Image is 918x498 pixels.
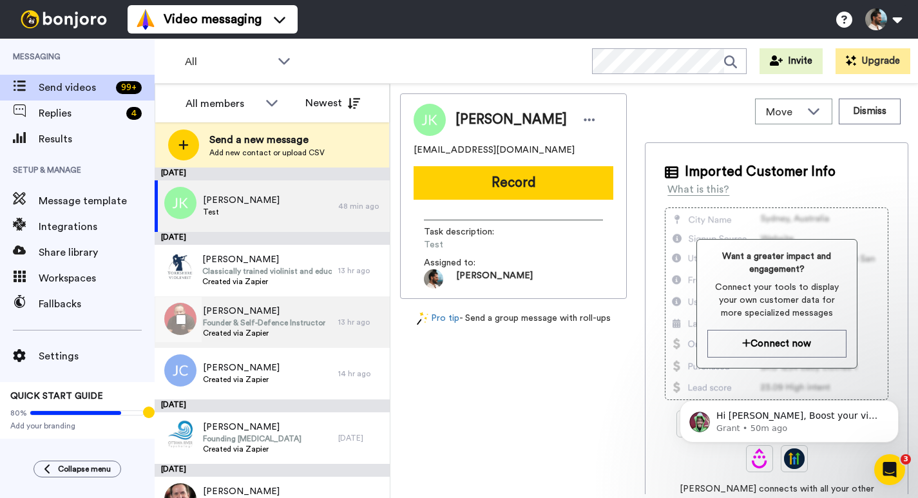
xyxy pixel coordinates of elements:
[164,419,196,451] img: 280615d3-0015-4df6-bb18-b0626a4e8611.jpg
[33,461,121,477] button: Collapse menu
[39,106,121,121] span: Replies
[143,407,155,418] div: Tooltip anchor
[338,433,383,443] div: [DATE]
[202,253,332,266] span: [PERSON_NAME]
[203,421,301,434] span: [PERSON_NAME]
[296,90,370,116] button: Newest
[836,48,910,74] button: Upgrade
[39,349,155,364] span: Settings
[203,361,280,374] span: [PERSON_NAME]
[39,80,111,95] span: Send videos
[839,99,901,124] button: Dismiss
[400,312,627,325] div: - Send a group message with roll-ups
[10,392,103,401] span: QUICK START GUIDE
[39,131,155,147] span: Results
[766,104,801,120] span: Move
[39,271,155,286] span: Workspaces
[202,266,332,276] span: Classically trained violinist and educator
[135,9,156,30] img: vm-color.svg
[155,399,390,412] div: [DATE]
[417,312,428,325] img: magic-wand.svg
[39,219,155,235] span: Integrations
[760,48,823,74] button: Invite
[203,328,325,338] span: Created via Zapier
[155,168,390,180] div: [DATE]
[209,132,325,148] span: Send a new message
[164,187,196,219] img: jk.png
[901,454,911,464] span: 3
[10,408,27,418] span: 80%
[116,81,142,94] div: 99 +
[39,296,155,312] span: Fallbacks
[39,193,155,209] span: Message template
[164,354,196,387] img: jc.png
[39,245,155,260] span: Share library
[126,107,142,120] div: 4
[15,10,112,28] img: bj-logo-header-white.svg
[707,281,846,320] span: Connect your tools to display your own customer data for more specialized messages
[58,464,111,474] span: Collapse menu
[667,182,729,197] div: What is this?
[414,144,575,157] span: [EMAIL_ADDRESS][DOMAIN_NAME]
[338,201,383,211] div: 48 min ago
[155,464,390,477] div: [DATE]
[338,317,383,327] div: 13 hr ago
[707,250,846,276] span: Want a greater impact and engagement?
[660,373,918,463] iframe: Intercom notifications message
[424,256,514,269] span: Assigned to:
[707,330,846,358] button: Connect now
[164,251,196,283] img: 96f37808-4be9-41ae-a0ab-7e9ce67642b1.jpg
[209,148,325,158] span: Add new contact or upload CSV
[685,162,836,182] span: Imported Customer Info
[203,305,325,318] span: [PERSON_NAME]
[424,269,443,289] img: ACg8ocJyJfuzEp_QALVh_zqhIQrQcv6bUW_MSrzG97gIxr9UTOBSvMC9=s96-c
[414,166,613,200] button: Record
[203,318,325,328] span: Founder & Self-Defence Instructor
[338,369,383,379] div: 14 hr ago
[455,110,567,129] span: [PERSON_NAME]
[203,444,301,454] span: Created via Zapier
[202,276,332,287] span: Created via Zapier
[338,265,383,276] div: 13 hr ago
[10,421,144,431] span: Add your branding
[417,312,459,325] a: Pro tip
[203,434,301,444] span: Founding [MEDICAL_DATA]
[203,374,280,385] span: Created via Zapier
[203,194,280,207] span: [PERSON_NAME]
[874,454,905,485] iframe: Intercom live chat
[164,10,262,28] span: Video messaging
[424,238,546,251] span: Test
[414,104,446,136] img: Image of Josh Kubinek
[203,485,282,498] span: [PERSON_NAME]
[185,54,271,70] span: All
[186,96,259,111] div: All members
[424,225,514,238] span: Task description :
[203,207,280,217] span: Test
[456,269,533,289] span: [PERSON_NAME]
[155,232,390,245] div: [DATE]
